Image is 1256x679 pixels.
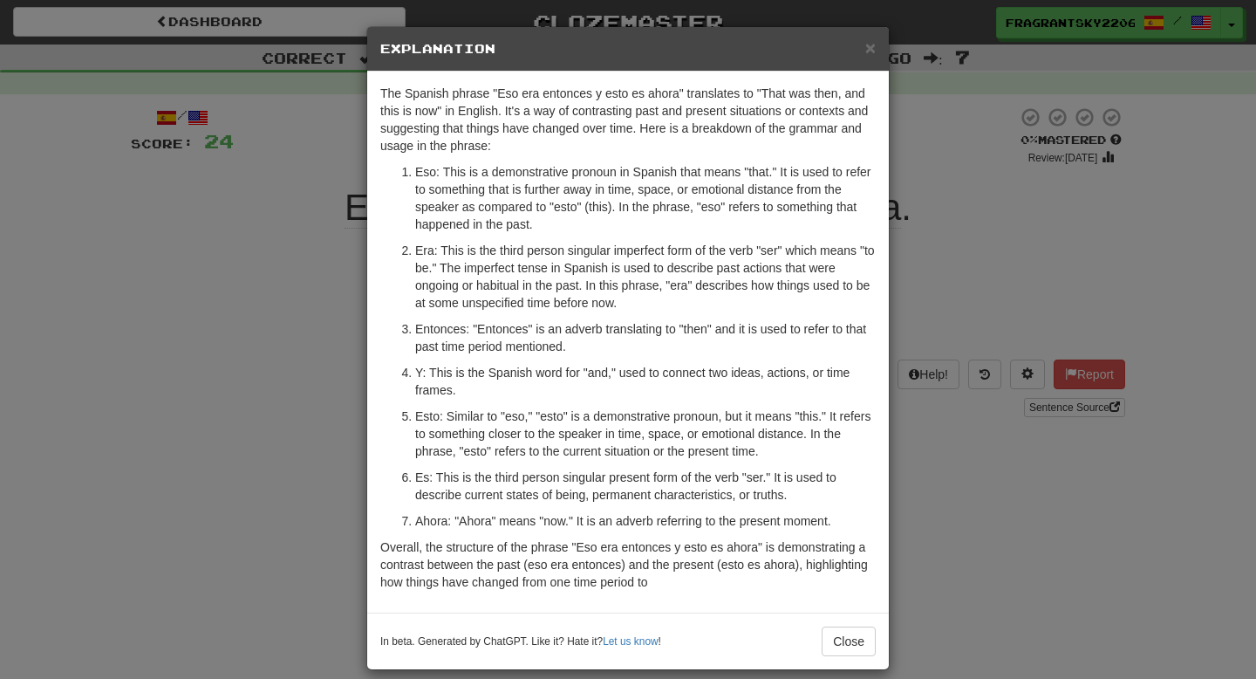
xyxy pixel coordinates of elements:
[415,364,876,399] p: Y: This is the Spanish word for "and," used to connect two ideas, actions, or time frames.
[415,242,876,312] p: Era: This is the third person singular imperfect form of the verb "ser" which means "to be." The ...
[415,408,876,460] p: Esto: Similar to "eso," "esto" is a demonstrative pronoun, but it means "this." It refers to some...
[415,163,876,233] p: Eso: This is a demonstrative pronoun in Spanish that means "that." It is used to refer to somethi...
[865,38,876,58] span: ×
[415,320,876,355] p: Entonces: "Entonces" is an adverb translating to "then" and it is used to refer to that past time...
[380,634,661,649] small: In beta. Generated by ChatGPT. Like it? Hate it? !
[380,85,876,154] p: The Spanish phrase "Eso era entonces y esto es ahora" translates to "That was then, and this is n...
[603,635,658,648] a: Let us know
[380,538,876,591] p: Overall, the structure of the phrase "Eso era entonces y esto es ahora" is demonstrating a contra...
[415,512,876,530] p: Ahora: "Ahora" means "now." It is an adverb referring to the present moment.
[415,469,876,504] p: Es: This is the third person singular present form of the verb "ser." It is used to describe curr...
[380,40,876,58] h5: Explanation
[865,38,876,57] button: Close
[822,627,876,656] button: Close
